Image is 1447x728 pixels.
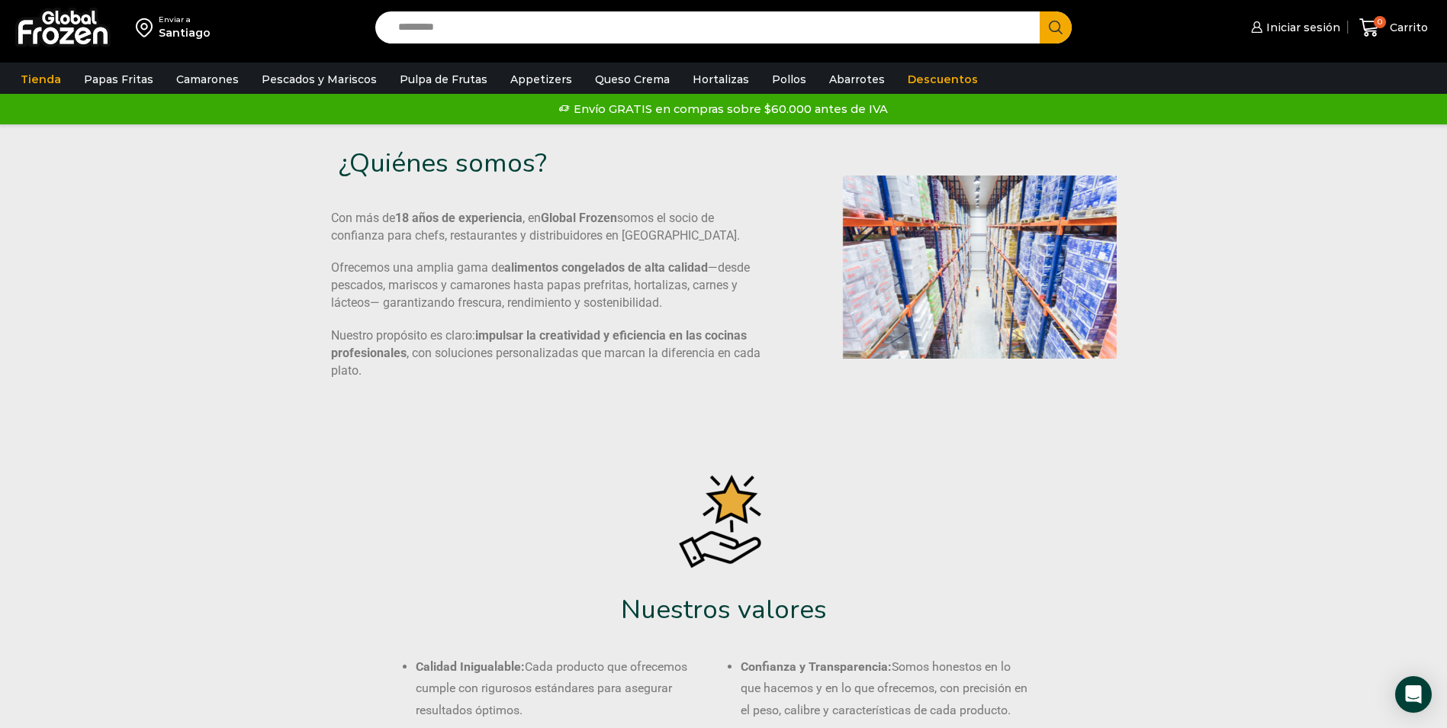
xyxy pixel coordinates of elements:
a: Pescados y Mariscos [254,65,384,94]
button: Search button [1040,11,1072,43]
a: Papas Fritas [76,65,161,94]
a: Iniciar sesión [1247,12,1340,43]
a: Camarones [169,65,246,94]
span: Iniciar sesión [1262,20,1340,35]
a: Hortalizas [685,65,757,94]
b: impulsar la creatividad y eficiencia en las cocinas profesionales [331,328,747,360]
b: Global Frozen [541,211,617,225]
p: Con más de , en somos el socio de confianza para chefs, restaurantes y distribuidores en [GEOGRAP... [331,210,764,245]
p: Nuestro propósito es claro: , con soluciones personalizadas que marcan la diferencia en cada plato. [331,327,764,380]
a: Abarrotes [822,65,892,94]
a: Appetizers [503,65,580,94]
p: Ofrecemos una amplia gama de —desde pescados, mariscos y camarones hasta papas prefritas, hortali... [331,259,764,312]
b: Confianza y Transparencia: [741,659,892,674]
a: Pulpa de Frutas [392,65,495,94]
div: Open Intercom Messenger [1395,676,1432,713]
b: 18 años de experiencia [395,211,523,225]
li: Somos honestos en lo que hacemos y en lo que ofrecemos, con precisión en el peso, calibre y carac... [741,656,1032,722]
a: Tienda [13,65,69,94]
li: Cada producto que ofrecemos cumple con rigurosos estándares para asegurar resultados óptimos. [416,656,707,722]
h3: ¿Quiénes somos? [339,147,708,179]
a: Pollos [764,65,814,94]
b: Calidad Inigualable: [416,659,525,674]
a: Queso Crema [587,65,677,94]
div: Enviar a [159,14,211,25]
b: alimentos congelados de alta calidad [504,260,708,275]
img: address-field-icon.svg [136,14,159,40]
span: Carrito [1386,20,1428,35]
a: Descuentos [900,65,986,94]
h2: Nuestros valores [304,594,1143,626]
a: 0 Carrito [1355,10,1432,46]
div: Santiago [159,25,211,40]
span: 0 [1374,16,1386,28]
